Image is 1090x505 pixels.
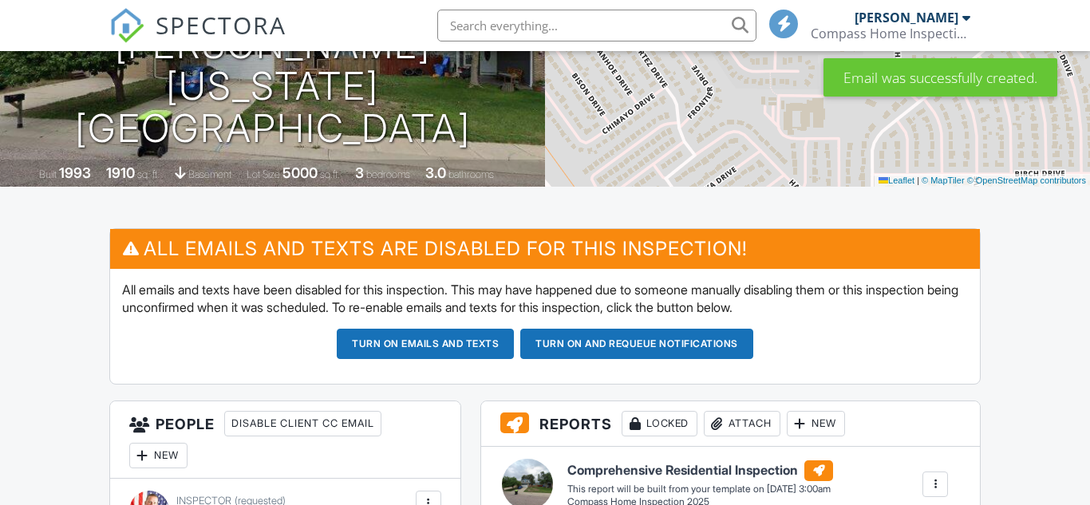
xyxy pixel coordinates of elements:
span: sq. ft. [137,168,160,180]
span: bathrooms [448,168,494,180]
span: basement [188,168,231,180]
div: New [787,411,845,436]
h3: People [110,401,460,479]
h6: Comprehensive Residential Inspection [567,460,833,481]
div: 5000 [282,164,318,181]
img: The Best Home Inspection Software - Spectora [109,8,144,43]
button: Turn on emails and texts [337,329,514,359]
div: [PERSON_NAME] [855,10,958,26]
h3: All emails and texts are disabled for this inspection! [110,229,981,268]
div: 3 [355,164,364,181]
button: Turn on and Requeue Notifications [520,329,753,359]
div: Email was successfully created. [823,58,1057,97]
div: 1993 [59,164,91,181]
span: Lot Size [247,168,280,180]
div: 1910 [106,164,135,181]
div: 3.0 [425,164,446,181]
p: All emails and texts have been disabled for this inspection. This may have happened due to someon... [122,281,969,317]
span: Built [39,168,57,180]
span: bedrooms [366,168,410,180]
div: This report will be built from your template on [DATE] 3:00am [567,483,833,495]
a: SPECTORA [109,22,286,55]
div: New [129,443,188,468]
span: SPECTORA [156,8,286,41]
div: Attach [704,411,780,436]
a: Leaflet [879,176,914,185]
div: Compass Home Inspection LLC [811,26,970,41]
span: | [917,176,919,185]
input: Search everything... [437,10,756,41]
a: © OpenStreetMap contributors [967,176,1086,185]
div: Locked [622,411,697,436]
div: Disable Client CC Email [224,411,381,436]
h3: Reports [481,401,980,447]
a: © MapTiler [922,176,965,185]
span: sq.ft. [320,168,340,180]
